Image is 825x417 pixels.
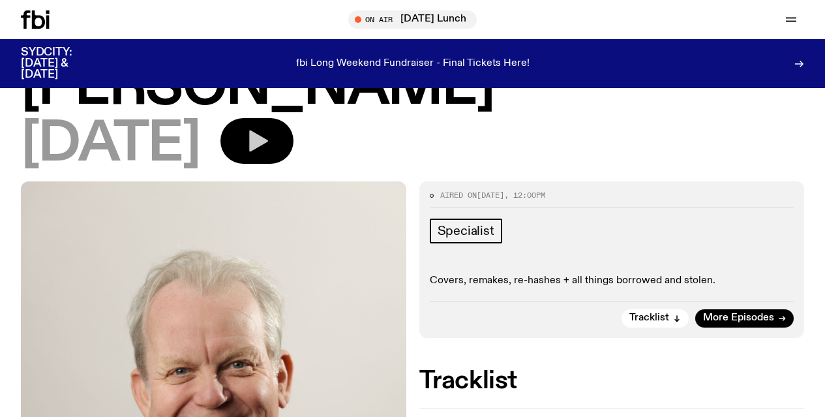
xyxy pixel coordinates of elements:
[695,309,794,328] a: More Episodes
[296,58,530,70] p: fbi Long Weekend Fundraiser - Final Tickets Here!
[440,190,477,200] span: Aired on
[477,190,504,200] span: [DATE]
[629,313,669,323] span: Tracklist
[622,309,689,328] button: Tracklist
[430,275,794,287] p: Covers, remakes, re-hashes + all things borrowed and stolen.
[348,10,477,29] button: On Air[DATE] Lunch
[21,47,104,80] h3: SYDCITY: [DATE] & [DATE]
[430,219,502,243] a: Specialist
[504,190,545,200] span: , 12:00pm
[21,8,804,114] h1: Wildcard With [PERSON_NAME]
[21,118,200,171] span: [DATE]
[703,313,774,323] span: More Episodes
[419,369,805,393] h2: Tracklist
[438,224,494,238] span: Specialist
